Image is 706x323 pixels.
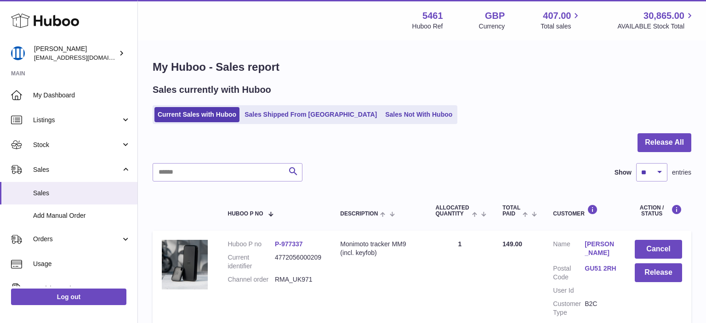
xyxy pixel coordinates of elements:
button: Release All [638,133,691,152]
img: oksana@monimoto.com [11,46,25,60]
dt: Postal Code [553,264,585,282]
span: Sales [33,189,131,198]
a: P-977337 [275,240,303,248]
div: [PERSON_NAME] [34,45,117,62]
span: 30,865.00 [643,10,684,22]
span: Listings [33,116,121,125]
div: Customer [553,204,616,217]
span: ALLOCATED Quantity [436,205,470,217]
span: Total paid [502,205,520,217]
div: Action / Status [635,204,682,217]
a: Log out [11,289,126,305]
h2: Sales currently with Huboo [153,84,271,96]
button: Release [635,263,682,282]
span: Orders [33,235,121,244]
strong: 5461 [422,10,443,22]
div: Huboo Ref [412,22,443,31]
a: 30,865.00 AVAILABLE Stock Total [617,10,695,31]
div: Currency [479,22,505,31]
h1: My Huboo - Sales report [153,60,691,74]
dt: Channel order [228,275,274,284]
strong: GBP [485,10,505,22]
a: Sales Shipped From [GEOGRAPHIC_DATA] [241,107,380,122]
dt: Customer Type [553,300,585,317]
span: Total sales [541,22,581,31]
a: GU51 2RH [585,264,616,273]
button: Cancel [635,240,682,259]
img: 1712818038.jpg [162,240,208,289]
span: Description [340,211,378,217]
span: Sales [33,165,121,174]
a: [PERSON_NAME] [585,240,616,257]
span: entries [672,168,691,177]
span: 407.00 [543,10,571,22]
dt: Name [553,240,585,260]
span: Huboo P no [228,211,263,217]
span: 149.00 [502,240,522,248]
a: Current Sales with Huboo [154,107,239,122]
dt: User Id [553,286,585,295]
dd: RMA_UK971 [275,275,322,284]
dt: Huboo P no [228,240,274,249]
span: Add Manual Order [33,211,131,220]
span: Invoicing and Payments [33,284,121,293]
dd: 4772056000209 [275,253,322,271]
dt: Current identifier [228,253,274,271]
dd: B2C [585,300,616,317]
label: Show [615,168,632,177]
span: My Dashboard [33,91,131,100]
span: Usage [33,260,131,268]
a: 407.00 Total sales [541,10,581,31]
span: [EMAIL_ADDRESS][DOMAIN_NAME] [34,54,135,61]
div: Monimoto tracker MM9 (incl. keyfob) [340,240,417,257]
span: Stock [33,141,121,149]
span: AVAILABLE Stock Total [617,22,695,31]
a: Sales Not With Huboo [382,107,455,122]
